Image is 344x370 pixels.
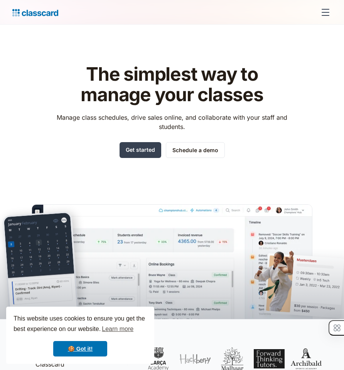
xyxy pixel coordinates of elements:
[166,142,225,158] a: Schedule a demo
[120,142,161,158] a: Get started
[316,3,332,22] div: menu
[13,314,147,335] span: This website uses cookies to ensure you get the best experience on our website.
[50,113,295,131] p: Manage class schedules, drive sales online, and collaborate with your staff and students.
[6,307,154,364] div: cookieconsent
[101,323,135,335] a: learn more about cookies
[12,7,58,18] a: home
[53,341,107,356] a: dismiss cookie message
[50,64,295,105] h1: The simplest way to manage your classes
